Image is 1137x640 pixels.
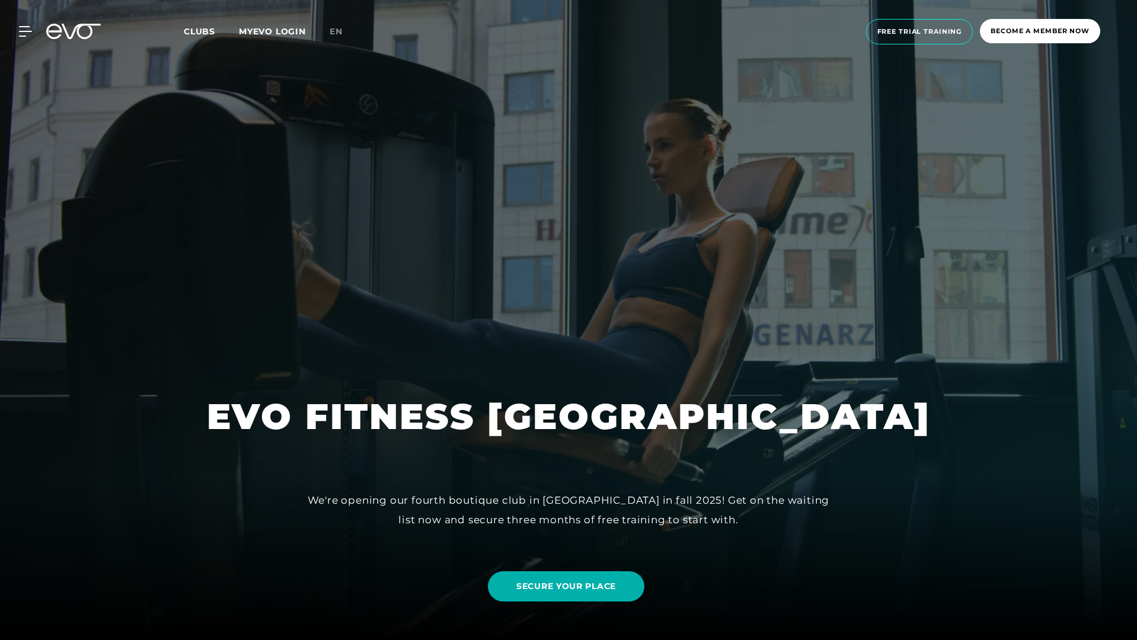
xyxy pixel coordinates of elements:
[239,26,306,37] a: MYEVO LOGIN
[330,25,357,39] a: en
[308,494,830,525] font: We're opening our fourth boutique club in [GEOGRAPHIC_DATA] in fall 2025! Get on the waiting list...
[330,26,343,37] font: en
[516,581,616,591] font: SECURE YOUR PLACE
[488,571,644,601] a: SECURE YOUR PLACE
[991,27,1090,35] font: Become a member now
[877,27,962,36] font: Free trial training
[863,19,977,44] a: Free trial training
[184,26,215,37] font: Clubs
[184,25,239,37] a: Clubs
[207,395,931,438] font: EVO FITNESS [GEOGRAPHIC_DATA]
[976,19,1104,44] a: Become a member now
